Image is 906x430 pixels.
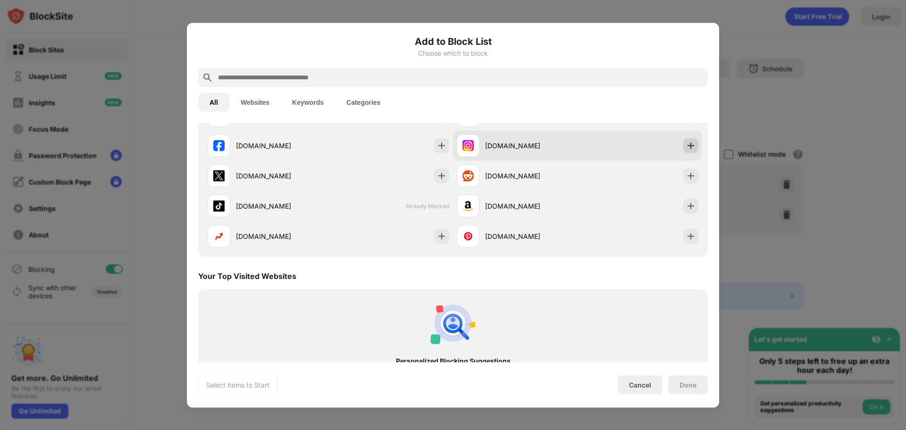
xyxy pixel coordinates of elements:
button: All [198,93,229,111]
img: favicons [462,140,474,151]
img: favicons [213,170,225,181]
img: search.svg [202,72,213,83]
div: Choose which to block [198,49,708,57]
button: Categories [335,93,392,111]
button: Websites [229,93,281,111]
span: Already blocked [406,202,449,210]
div: [DOMAIN_NAME] [236,171,328,181]
div: [DOMAIN_NAME] [485,201,578,211]
img: favicons [213,140,225,151]
button: Keywords [281,93,335,111]
div: [DOMAIN_NAME] [485,141,578,151]
img: favicons [462,200,474,211]
h6: Add to Block List [198,34,708,48]
img: personal-suggestions.svg [430,300,476,346]
img: favicons [213,230,225,242]
img: favicons [462,170,474,181]
div: [DOMAIN_NAME] [485,171,578,181]
div: Personalized Blocking Suggestions [215,357,691,364]
div: Done [679,381,696,388]
img: favicons [462,230,474,242]
div: Select Items to Start [206,380,269,389]
div: Cancel [629,381,651,389]
div: [DOMAIN_NAME] [485,231,578,241]
div: [DOMAIN_NAME] [236,141,328,151]
div: [DOMAIN_NAME] [236,201,328,211]
img: favicons [213,200,225,211]
div: [DOMAIN_NAME] [236,231,328,241]
div: Your Top Visited Websites [198,271,296,280]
